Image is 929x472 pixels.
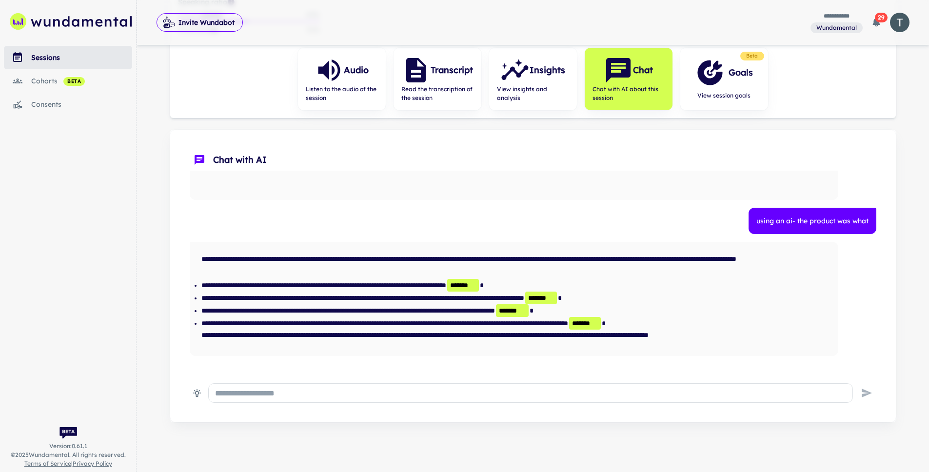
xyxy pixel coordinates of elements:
span: | [24,459,112,468]
button: InsightsView insights and analysis [489,48,577,110]
button: AudioListen to the audio of the session [298,48,386,110]
a: Privacy Policy [73,460,112,467]
span: View insights and analysis [497,85,569,102]
h6: Transcript [431,63,473,77]
span: You are a member of this workspace. Contact your workspace owner for assistance. [810,21,863,34]
a: sessions [4,46,132,69]
button: Invite Wundabot [157,13,243,32]
a: Terms of Service [24,460,71,467]
span: beta [63,78,85,85]
div: cohorts [31,76,132,86]
h6: Insights [530,63,565,77]
span: Read the transcription of the session [401,85,474,102]
span: Wundamental [812,23,861,32]
span: 29 [875,13,888,22]
button: Sample prompts [190,386,204,400]
h6: Audio [344,63,369,77]
span: Chat with AI [213,153,872,167]
h6: Chat [633,63,653,77]
div: consents [31,99,132,110]
button: ChatChat with AI about this session [585,48,672,110]
span: Invite Wundabot to record a meeting [157,13,243,32]
button: TranscriptRead the transcription of the session [394,48,481,110]
div: sessions [31,52,132,63]
span: © 2025 Wundamental. All rights reserved. [11,451,126,459]
h6: Goals [729,66,753,79]
span: Chat with AI about this session [593,85,665,102]
a: consents [4,93,132,116]
img: photoURL [890,13,909,32]
a: cohorts beta [4,69,132,93]
button: 29 [867,13,886,32]
span: Version: 0.61.1 [49,442,87,451]
button: GoalsView session goals [680,48,768,110]
span: View session goals [695,91,753,100]
span: Listen to the audio of the session [306,85,378,102]
span: Beta [742,52,762,60]
p: using an ai- the product was what [756,216,869,226]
